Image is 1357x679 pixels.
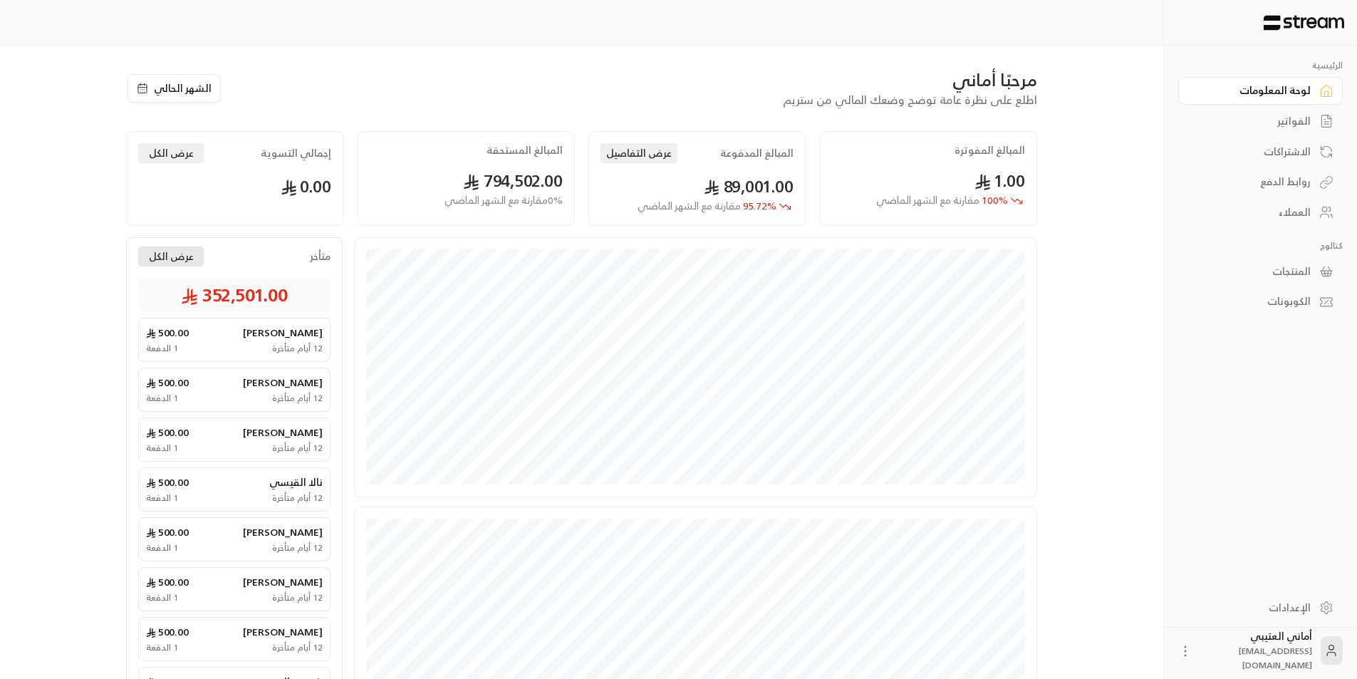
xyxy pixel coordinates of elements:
span: 1.00 [974,166,1025,195]
span: 1 الدفعة [146,442,178,454]
a: الفواتير [1178,108,1343,135]
a: روابط الدفع [1178,168,1343,196]
button: عرض الكل [138,143,204,163]
span: 12 أيام متأخرة [272,542,323,554]
span: 794,502.00 [463,166,563,195]
div: المنتجات [1196,264,1311,279]
div: روابط الدفع [1196,175,1311,189]
a: [PERSON_NAME]500.00 12 أيام متأخرة1 الدفعة [138,418,331,462]
span: 12 أيام متأخرة [272,442,323,454]
h2: المبالغ المستحقة [487,143,563,157]
span: 89,001.00 [704,172,794,201]
span: [EMAIL_ADDRESS][DOMAIN_NAME] [1239,643,1312,673]
span: [PERSON_NAME] [243,575,323,589]
span: 12 أيام متأخرة [272,642,323,653]
button: الشهر الحالي [128,74,221,103]
span: 1 الدفعة [146,642,178,653]
a: الكوبونات [1178,288,1343,316]
a: الاشتراكات [1178,138,1343,165]
span: 500.00 [146,375,189,390]
span: 500.00 [146,475,189,489]
a: [PERSON_NAME]500.00 12 أيام متأخرة1 الدفعة [138,617,331,661]
span: [PERSON_NAME] [243,625,323,639]
div: أماني العتيبي [1201,629,1312,672]
span: 0 % مقارنة مع الشهر الماضي [444,193,563,208]
div: الاشتراكات [1196,145,1311,159]
button: عرض التفاصيل [600,143,677,163]
a: [PERSON_NAME]500.00 12 أيام متأخرة1 الدفعة [138,368,331,412]
span: 500.00 [146,326,189,340]
a: المنتجات [1178,257,1343,285]
a: العملاء [1178,199,1343,227]
span: 1 الدفعة [146,542,178,554]
span: [PERSON_NAME] [243,326,323,340]
span: 12 أيام متأخرة [272,492,323,504]
span: 500.00 [146,625,189,639]
span: 12 أيام متأخرة [272,592,323,603]
span: 1 الدفعة [146,343,178,354]
span: مقارنة مع الشهر الماضي [876,191,979,209]
div: العملاء [1196,205,1311,219]
a: الإعدادات [1178,594,1343,621]
span: نالا القيسي [269,475,323,489]
span: اطلع على نظرة عامة توضح وضعك المالي من ستريم [783,90,1037,110]
span: متأخر [310,249,331,264]
a: [PERSON_NAME]500.00 12 أيام متأخرة1 الدفعة [138,567,331,611]
span: 95.72 % [638,199,776,214]
span: 500.00 [146,525,189,539]
span: مقارنة مع الشهر الماضي [638,197,741,214]
button: عرض الكل [138,247,204,266]
a: لوحة المعلومات [1178,77,1343,105]
div: لوحة المعلومات [1196,83,1311,98]
a: نالا القيسي500.00 12 أيام متأخرة1 الدفعة [138,467,331,512]
span: 1 الدفعة [146,592,178,603]
img: Logo [1262,15,1346,31]
div: الكوبونات [1196,294,1311,309]
span: 1 الدفعة [146,393,178,404]
a: [PERSON_NAME]500.00 12 أيام متأخرة1 الدفعة [138,318,331,362]
span: 12 أيام متأخرة [272,393,323,404]
div: مرحبًا أماني [236,68,1038,91]
span: 100 % [876,193,1008,208]
span: 0.00 [281,172,331,201]
p: كتالوج [1178,240,1343,252]
a: [PERSON_NAME]500.00 12 أيام متأخرة1 الدفعة [138,517,331,561]
span: 12 أيام متأخرة [272,343,323,354]
span: 500.00 [146,575,189,589]
h2: المبالغ المدفوعة [720,146,794,160]
h2: إجمالي التسوية [261,146,331,160]
div: الفواتير [1196,114,1311,128]
span: 1 الدفعة [146,492,178,504]
div: الإعدادات [1196,601,1311,615]
span: [PERSON_NAME] [243,375,323,390]
h2: المبالغ المفوترة [955,143,1025,157]
span: 500.00 [146,425,189,440]
span: 352,501.00 [181,284,288,306]
p: الرئيسية [1178,60,1343,71]
span: [PERSON_NAME] [243,525,323,539]
span: [PERSON_NAME] [243,425,323,440]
